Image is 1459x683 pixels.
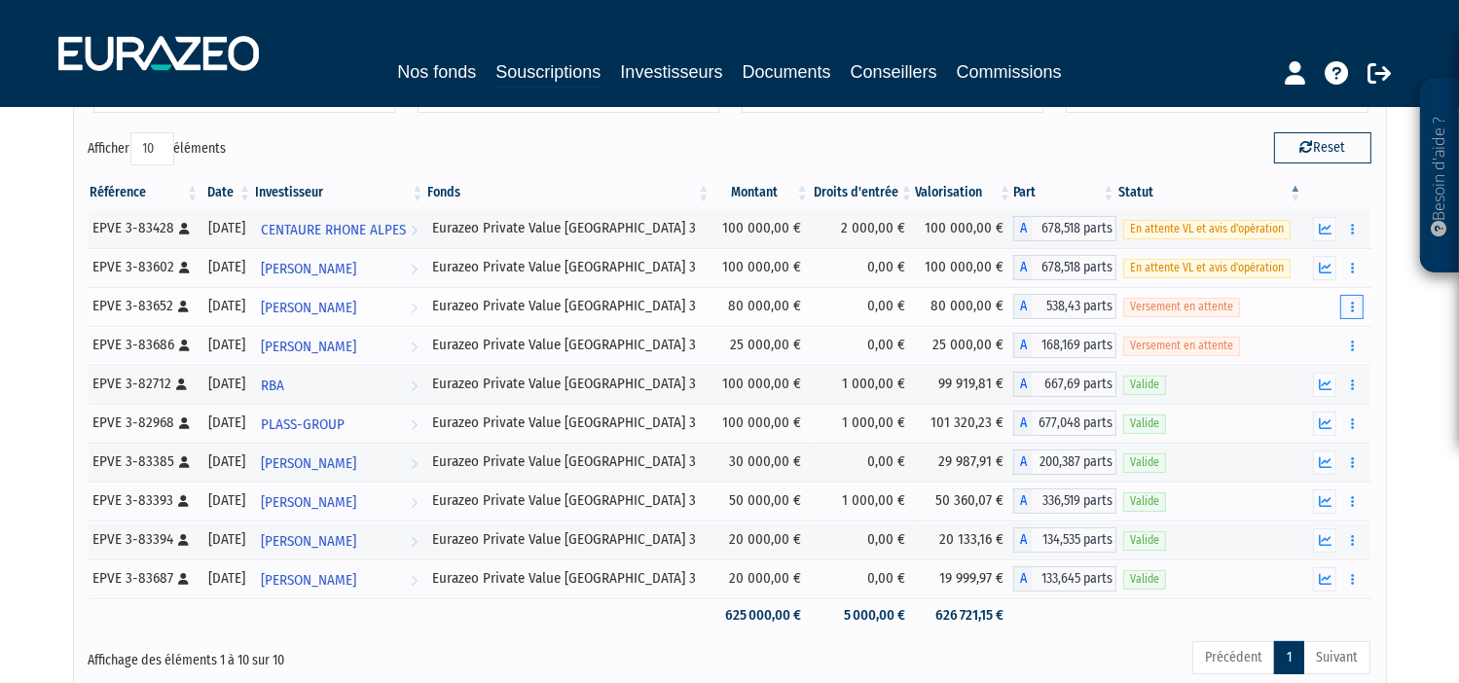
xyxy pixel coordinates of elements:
[93,374,195,394] div: EPVE 3-82712
[207,490,246,511] div: [DATE]
[179,495,190,507] i: [Français] Personne physique
[253,248,426,287] a: [PERSON_NAME]
[915,176,1013,209] th: Valorisation: activer pour trier la colonne par ordre croissant
[915,248,1013,287] td: 100 000,00 €
[93,257,195,277] div: EPVE 3-83602
[411,485,418,521] i: Voir l'investisseur
[432,490,705,511] div: Eurazeo Private Value [GEOGRAPHIC_DATA] 3
[1429,89,1451,264] p: Besoin d'aide ?
[1033,449,1116,475] span: 200,387 parts
[711,248,810,287] td: 100 000,00 €
[711,521,810,559] td: 20 000,00 €
[811,598,915,632] td: 5 000,00 €
[711,443,810,482] td: 30 000,00 €
[1013,255,1033,280] span: A
[261,368,284,404] span: RBA
[411,212,418,248] i: Voir l'investisseur
[1033,488,1116,514] span: 336,519 parts
[180,223,191,234] i: [Français] Personne physique
[89,132,227,165] label: Afficher éléments
[915,287,1013,326] td: 80 000,00 €
[1123,337,1240,355] span: Versement en attente
[1013,449,1116,475] div: A - Eurazeo Private Value Europe 3
[1033,566,1116,592] span: 133,645 parts
[811,176,915,209] th: Droits d'entrée: activer pour trier la colonne par ordre croissant
[1274,641,1304,674] a: 1
[432,568,705,589] div: Eurazeo Private Value [GEOGRAPHIC_DATA] 3
[811,521,915,559] td: 0,00 €
[432,218,705,238] div: Eurazeo Private Value [GEOGRAPHIC_DATA] 3
[711,559,810,598] td: 20 000,00 €
[1013,372,1116,397] div: A - Eurazeo Private Value Europe 3
[179,534,190,546] i: [Français] Personne physique
[851,58,937,86] a: Conseillers
[180,340,191,351] i: [Français] Personne physique
[811,443,915,482] td: 0,00 €
[1013,333,1033,358] span: A
[411,290,418,326] i: Voir l'investisseur
[1116,176,1303,209] th: Statut : activer pour trier la colonne par ordre d&eacute;croissant
[811,287,915,326] td: 0,00 €
[411,329,418,365] i: Voir l'investisseur
[1013,294,1116,319] div: A - Eurazeo Private Value Europe 3
[1033,411,1116,436] span: 677,048 parts
[1033,255,1116,280] span: 678,518 parts
[432,257,705,277] div: Eurazeo Private Value [GEOGRAPHIC_DATA] 3
[207,257,246,277] div: [DATE]
[253,209,426,248] a: CENTAURE RHONE ALPES
[253,443,426,482] a: [PERSON_NAME]
[432,374,705,394] div: Eurazeo Private Value [GEOGRAPHIC_DATA] 3
[1013,566,1116,592] div: A - Eurazeo Private Value Europe 3
[1013,294,1033,319] span: A
[253,521,426,559] a: [PERSON_NAME]
[811,365,915,404] td: 1 000,00 €
[411,407,418,443] i: Voir l'investisseur
[1013,488,1033,514] span: A
[915,521,1013,559] td: 20 133,16 €
[915,482,1013,521] td: 50 360,07 €
[432,335,705,355] div: Eurazeo Private Value [GEOGRAPHIC_DATA] 3
[711,176,810,209] th: Montant: activer pour trier la colonne par ordre croissant
[1123,570,1166,589] span: Valide
[1274,132,1371,163] button: Reset
[957,58,1062,86] a: Commissions
[261,523,356,559] span: [PERSON_NAME]
[207,568,246,589] div: [DATE]
[1123,259,1291,277] span: En attente VL et avis d'opération
[432,451,705,472] div: Eurazeo Private Value [GEOGRAPHIC_DATA] 3
[711,365,810,404] td: 100 000,00 €
[915,598,1013,632] td: 626 721,15 €
[1033,333,1116,358] span: 168,169 parts
[180,262,191,273] i: [Français] Personne physique
[811,404,915,443] td: 1 000,00 €
[397,58,476,86] a: Nos fonds
[261,251,356,287] span: [PERSON_NAME]
[207,218,246,238] div: [DATE]
[93,218,195,238] div: EPVE 3-83428
[620,58,722,86] a: Investisseurs
[811,209,915,248] td: 2 000,00 €
[1033,294,1116,319] span: 538,43 parts
[93,490,195,511] div: EPVE 3-83393
[207,529,246,550] div: [DATE]
[261,212,406,248] span: CENTAURE RHONE ALPES
[179,301,190,312] i: [Français] Personne physique
[253,404,426,443] a: PLASS-GROUP
[253,482,426,521] a: [PERSON_NAME]
[811,559,915,598] td: 0,00 €
[1123,531,1166,550] span: Valide
[915,365,1013,404] td: 99 919,81 €
[711,482,810,521] td: 50 000,00 €
[177,378,188,390] i: [Français] Personne physique
[1013,176,1116,209] th: Part: activer pour trier la colonne par ordre croissant
[1013,333,1116,358] div: A - Eurazeo Private Value Europe 3
[432,296,705,316] div: Eurazeo Private Value [GEOGRAPHIC_DATA] 3
[1123,414,1166,433] span: Valide
[261,562,356,598] span: [PERSON_NAME]
[207,374,246,394] div: [DATE]
[915,559,1013,598] td: 19 999,97 €
[432,413,705,433] div: Eurazeo Private Value [GEOGRAPHIC_DATA] 3
[1013,411,1033,436] span: A
[411,562,418,598] i: Voir l'investisseur
[432,529,705,550] div: Eurazeo Private Value [GEOGRAPHIC_DATA] 3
